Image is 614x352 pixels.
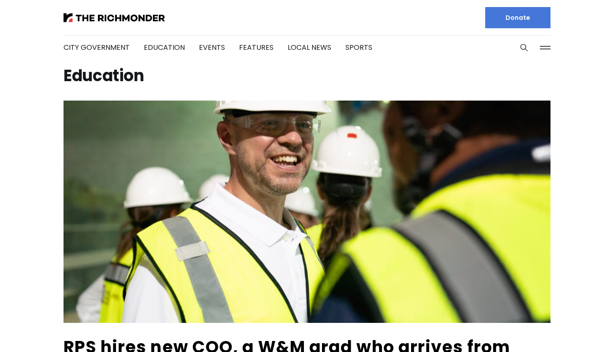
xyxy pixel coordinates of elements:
[239,42,273,52] a: Features
[64,69,550,83] h1: Education
[345,42,372,52] a: Sports
[64,42,130,52] a: City Government
[517,41,531,54] button: Search this site
[485,7,550,28] a: Donate
[199,42,225,52] a: Events
[288,42,331,52] a: Local News
[64,13,165,22] img: The Richmonder
[64,101,550,323] img: RPS hires new COO, a W&M grad who arrives from Indianapolis
[144,42,185,52] a: Education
